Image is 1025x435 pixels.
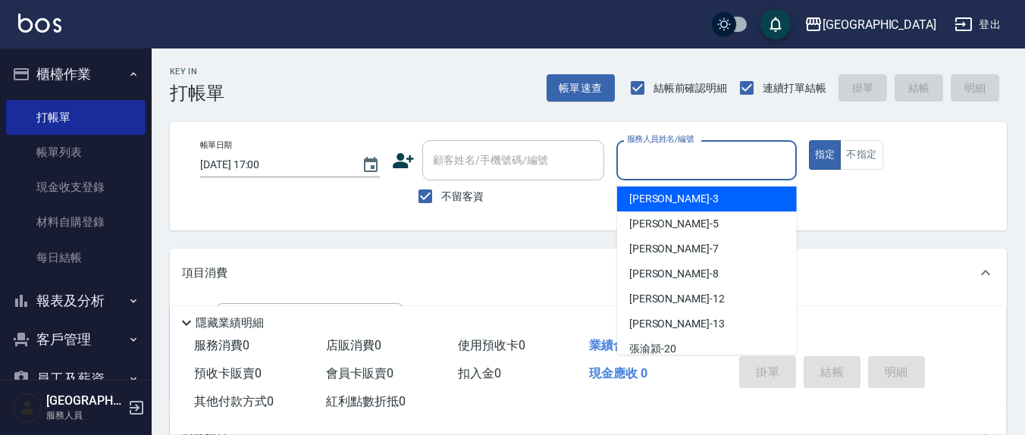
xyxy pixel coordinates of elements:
[18,14,61,33] img: Logo
[760,9,791,39] button: save
[6,240,146,275] a: 每日結帳
[326,338,381,352] span: 店販消費 0
[6,55,146,94] button: 櫃檯作業
[629,341,676,357] span: 張渝潁 -20
[12,393,42,423] img: Person
[840,140,882,170] button: 不指定
[629,316,725,332] span: [PERSON_NAME] -13
[196,315,264,331] p: 隱藏業績明細
[182,265,227,281] p: 項目消費
[6,281,146,321] button: 報表及分析
[6,170,146,205] a: 現金收支登錄
[629,266,719,282] span: [PERSON_NAME] -8
[547,74,615,102] button: 帳單速查
[6,320,146,359] button: 客戶管理
[170,249,1007,297] div: 項目消費
[654,80,728,96] span: 結帳前確認明細
[441,189,484,205] span: 不留客資
[589,338,647,352] span: 業績合計 0
[353,147,389,183] button: Choose date, selected date is 2025-10-07
[629,241,719,257] span: [PERSON_NAME] -7
[200,152,346,177] input: YYYY/MM/DD hh:mm
[194,366,262,380] span: 預收卡販賣 0
[458,338,525,352] span: 使用預收卡 0
[763,80,826,96] span: 連續打單結帳
[326,394,406,408] span: 紅利點數折抵 0
[948,11,1007,39] button: 登出
[629,191,719,207] span: [PERSON_NAME] -3
[6,205,146,239] a: 材料自購登錄
[200,139,232,151] label: 帳單日期
[589,366,647,380] span: 現金應收 0
[194,394,274,408] span: 其他付款方式 0
[194,338,249,352] span: 服務消費 0
[170,67,224,77] h2: Key In
[629,216,719,232] span: [PERSON_NAME] -5
[627,133,694,145] label: 服務人員姓名/編號
[46,408,124,422] p: 服務人員
[809,140,842,170] button: 指定
[629,291,725,307] span: [PERSON_NAME] -12
[6,359,146,399] button: 員工及薪資
[823,15,936,34] div: [GEOGRAPHIC_DATA]
[6,100,146,135] a: 打帳單
[6,135,146,170] a: 帳單列表
[798,9,942,40] button: [GEOGRAPHIC_DATA]
[458,366,501,380] span: 扣入金 0
[46,393,124,408] h5: [GEOGRAPHIC_DATA]
[326,366,393,380] span: 會員卡販賣 0
[170,83,224,104] h3: 打帳單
